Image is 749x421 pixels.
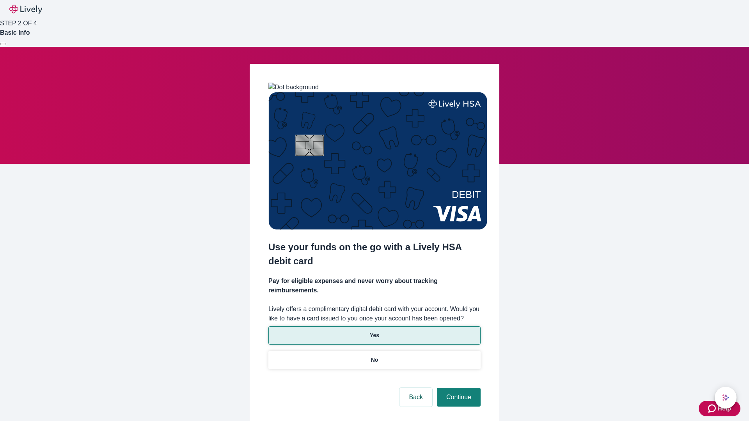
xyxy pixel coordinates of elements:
[268,276,481,295] h4: Pay for eligible expenses and never worry about tracking reimbursements.
[268,240,481,268] h2: Use your funds on the go with a Lively HSA debit card
[268,92,487,230] img: Debit card
[371,356,378,364] p: No
[370,331,379,340] p: Yes
[717,404,731,413] span: Help
[9,5,42,14] img: Lively
[722,394,729,402] svg: Lively AI Assistant
[399,388,432,407] button: Back
[699,401,740,416] button: Zendesk support iconHelp
[268,83,319,92] img: Dot background
[708,404,717,413] svg: Zendesk support icon
[437,388,481,407] button: Continue
[268,351,481,369] button: No
[715,387,737,409] button: chat
[268,326,481,345] button: Yes
[268,304,481,323] label: Lively offers a complimentary digital debit card with your account. Would you like to have a card...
